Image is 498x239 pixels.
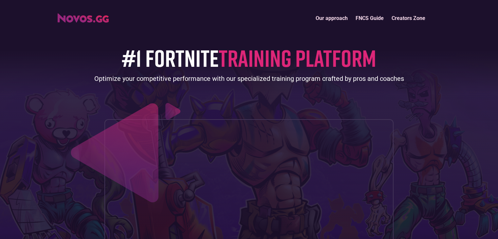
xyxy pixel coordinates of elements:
[352,11,388,25] a: FNCS Guide
[219,44,376,72] span: TRAINING PLATFORM
[122,45,376,71] h1: #1 FORTNITE
[58,11,109,23] a: home
[94,74,404,83] div: Optimize your competitive performance with our specialized training program crafted by pros and c...
[388,11,429,25] a: Creators Zone
[312,11,352,25] a: Our approach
